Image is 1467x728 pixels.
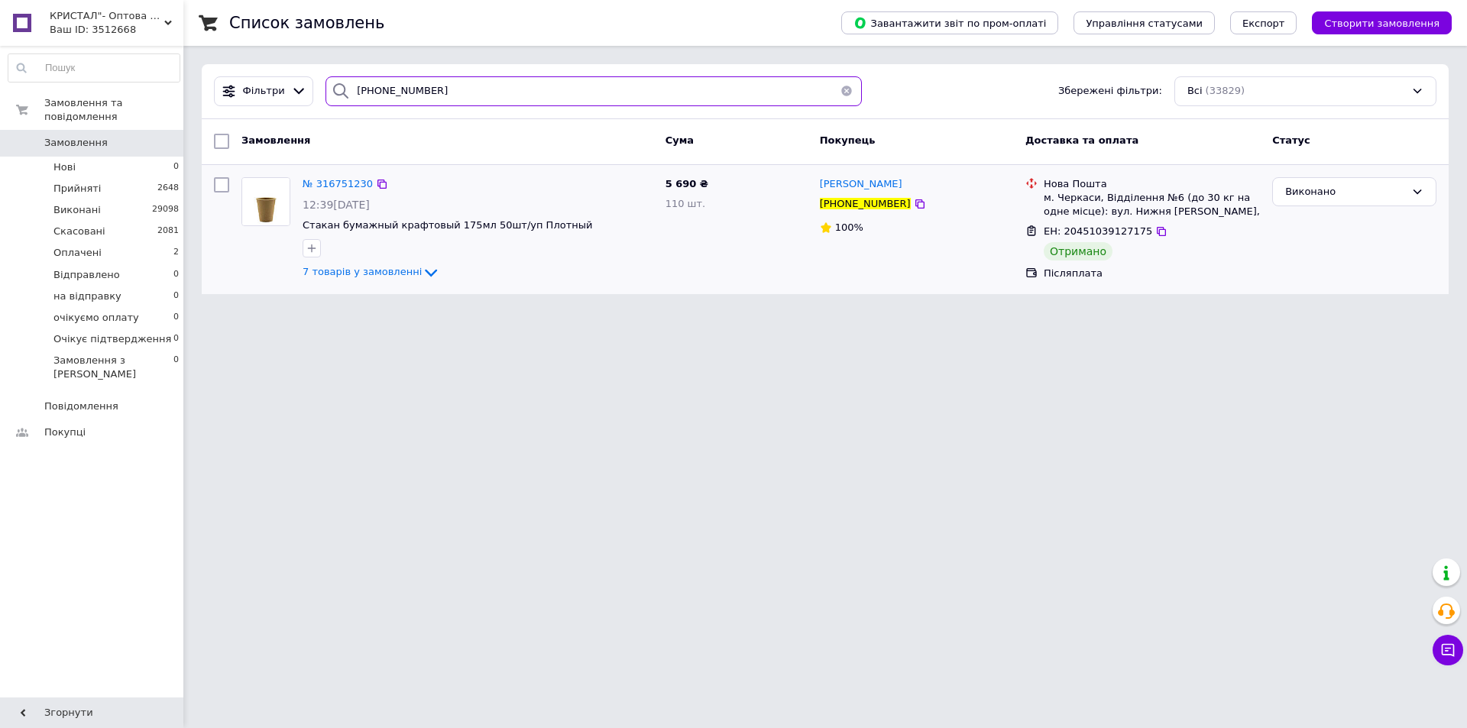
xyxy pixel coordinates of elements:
[53,354,173,381] span: Замовлення з [PERSON_NAME]
[841,11,1058,34] button: Завантажити звіт по пром-оплаті
[1058,84,1162,99] span: Збережені фільтри:
[820,134,876,146] span: Покупець
[243,84,285,99] span: Фільтри
[173,290,179,303] span: 0
[53,332,171,346] span: Очікує підтвердження
[303,178,373,189] a: № 316751230
[173,160,179,174] span: 0
[1242,18,1285,29] span: Експорт
[53,203,101,217] span: Виконані
[241,177,290,226] a: Фото товару
[303,219,592,231] a: Стакан бумажный крафтовый 175мл 50шт/уп Плотный
[53,225,105,238] span: Скасовані
[665,198,706,209] span: 110 шт.
[173,332,179,346] span: 0
[53,268,120,282] span: Відправлено
[1025,134,1138,146] span: Доставка та оплата
[242,178,290,225] img: Фото товару
[157,182,179,196] span: 2648
[1285,184,1405,200] div: Виконано
[1312,11,1452,34] button: Створити замовлення
[303,266,440,277] a: 7 товарів у замовленні
[1187,84,1203,99] span: Всі
[44,96,183,124] span: Замовлення та повідомлення
[8,54,180,82] input: Пошук
[173,268,179,282] span: 0
[1086,18,1203,29] span: Управління статусами
[665,178,708,189] span: 5 690 ₴
[44,400,118,413] span: Повідомлення
[50,9,164,23] span: КРИСТАЛ"- Оптова та розрібна торгівля одноразовим посудом,товарами санітарно-побутового призначення
[665,134,694,146] span: Cума
[853,16,1046,30] span: Завантажити звіт по пром-оплаті
[44,136,108,150] span: Замовлення
[1074,11,1215,34] button: Управління статусами
[53,160,76,174] span: Нові
[820,198,911,209] span: [PHONE_NUMBER]
[1272,134,1310,146] span: Статус
[44,425,86,439] span: Покупці
[157,225,179,238] span: 2081
[53,246,102,260] span: Оплачені
[1230,11,1297,34] button: Експорт
[53,290,121,303] span: на відправку
[835,222,863,233] span: 100%
[173,246,179,260] span: 2
[820,178,902,189] span: [PERSON_NAME]
[1324,18,1439,29] span: Створити замовлення
[1433,635,1463,665] button: Чат з покупцем
[1044,267,1260,280] div: Післяплата
[50,23,183,37] div: Ваш ID: 3512668
[1044,242,1112,260] div: Отримано
[303,199,370,211] span: 12:39[DATE]
[152,203,179,217] span: 29098
[1044,225,1152,237] span: ЕН: 20451039127175
[1297,17,1452,28] a: Створити замовлення
[831,76,862,106] button: Очистить
[173,311,179,325] span: 0
[1044,191,1260,218] div: м. Черкаси, Відділення №6 (до 30 кг на одне місце): вул. Нижня [PERSON_NAME],
[1044,177,1260,191] div: Нова Пошта
[820,177,902,192] a: [PERSON_NAME]
[325,76,862,106] input: Пошук за номером замовлення, ПІБ покупця, номером телефону, Email, номером накладної
[229,14,384,32] h1: Список замовлень
[303,267,422,278] span: 7 товарів у замовленні
[1206,85,1245,96] span: (33829)
[173,354,179,381] span: 0
[53,182,101,196] span: Прийняті
[241,134,310,146] span: Замовлення
[53,311,139,325] span: очікуємо оплату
